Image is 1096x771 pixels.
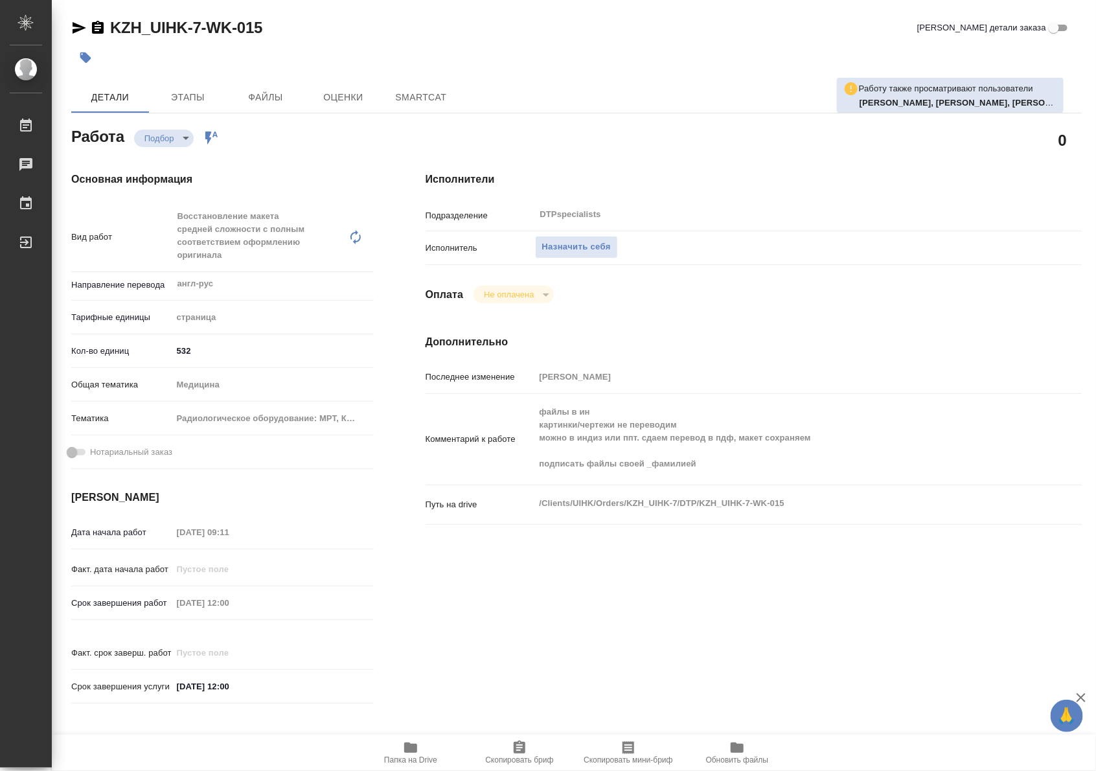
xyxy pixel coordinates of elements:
span: Этапы [157,89,219,106]
button: Обновить файлы [683,735,792,771]
input: Пустое поле [172,593,286,612]
div: Подбор [474,286,553,303]
textarea: /Clients/UIHK/Orders/KZH_UIHK-7/DTP/KZH_UIHK-7-WK-015 [535,492,1027,514]
h4: Оплата [426,287,464,303]
input: Пустое поле [172,643,286,662]
span: Детали [79,89,141,106]
input: ✎ Введи что-нибудь [172,341,374,360]
p: Кол-во единиц [71,345,172,358]
h4: Исполнители [426,172,1082,187]
h2: Работа [71,124,124,147]
p: Тарифные единицы [71,311,172,324]
span: Нотариальный заказ [90,446,172,459]
div: Подбор [134,130,194,147]
button: Добавить тэг [71,43,100,72]
span: [PERSON_NAME] детали заказа [917,21,1046,34]
span: Обновить файлы [706,755,769,765]
textarea: файлы в ин картинки/чертежи не переводим можно в индиз или ппт. сдаем перевод в пдф, макет сохран... [535,401,1027,475]
span: Оценки [312,89,374,106]
span: Назначить себя [542,240,611,255]
p: Общая тематика [71,378,172,391]
input: Пустое поле [172,560,286,579]
input: Пустое поле [535,367,1027,386]
h4: [PERSON_NAME] [71,490,374,505]
button: Папка на Drive [356,735,465,771]
p: Факт. срок заверш. работ [71,647,172,660]
span: Файлы [234,89,297,106]
div: Радиологическое оборудование: МРТ, КТ, УЗИ, рентгенография [172,408,374,430]
span: Папка на Drive [384,755,437,765]
p: Последнее изменение [426,371,535,384]
button: Подбор [141,133,178,144]
button: Скопировать ссылку [90,20,106,36]
button: Скопировать бриф [465,735,574,771]
p: Факт. дата начала работ [71,563,172,576]
p: Подразделение [426,209,535,222]
p: Комментарий к работе [426,433,535,446]
p: Путь на drive [426,498,535,511]
p: Тематика [71,412,172,425]
p: Вид работ [71,231,172,244]
button: 🙏 [1051,700,1083,732]
span: Скопировать мини-бриф [584,755,672,765]
p: Дата начала работ [71,526,172,539]
h4: Основная информация [71,172,374,187]
div: страница [172,306,374,328]
span: 🙏 [1056,702,1078,730]
h2: 0 [1058,129,1067,151]
button: Скопировать мини-бриф [574,735,683,771]
button: Скопировать ссылку для ЯМессенджера [71,20,87,36]
a: KZH_UIHK-7-WK-015 [110,19,262,36]
p: Срок завершения услуги [71,680,172,693]
p: Направление перевода [71,279,172,292]
h4: Дополнительно [426,334,1082,350]
p: Исполнитель [426,242,535,255]
p: Срок завершения работ [71,597,172,610]
button: Назначить себя [535,236,618,259]
div: Медицина [172,374,374,396]
input: Пустое поле [172,523,286,542]
span: Скопировать бриф [485,755,553,765]
button: Не оплачена [480,289,538,300]
span: SmartCat [390,89,452,106]
input: ✎ Введи что-нибудь [172,677,286,696]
